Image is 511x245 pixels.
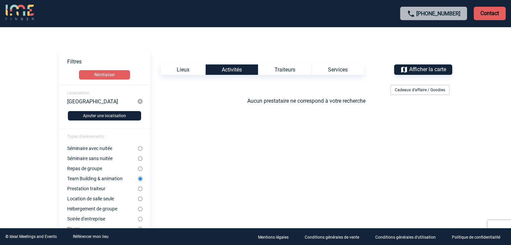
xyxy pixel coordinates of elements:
[409,66,446,72] span: Afficher la carte
[79,70,130,80] button: Réinitialiser
[5,234,57,239] div: © Ideal Meetings and Events
[67,58,150,65] p: Filtres
[253,234,299,240] a: Mentions légales
[375,235,436,240] p: Conditions générales d'utilisation
[67,226,138,232] label: Divers
[67,91,89,95] span: Localisation
[67,196,138,201] label: Location de salle seule
[452,235,500,240] p: Politique de confidentialité
[67,98,137,104] div: [GEOGRAPHIC_DATA]
[311,64,364,75] div: Services
[299,234,370,240] a: Conditions générales de vente
[474,7,506,20] p: Contact
[67,156,138,161] label: Séminaire sans nuitée
[388,85,452,95] div: Filtrer sur Cadeaux d'affaire / Goodies
[67,146,138,151] label: Séminaire avec nuitée
[137,98,143,104] img: cancel-24-px-g.png
[67,134,106,139] span: Types d'évènements :
[67,216,138,222] label: Soirée d'entreprise
[67,186,138,191] label: Prestation traiteur
[305,235,359,240] p: Conditions générales de vente
[67,166,138,171] label: Repas de groupe
[258,235,289,240] p: Mentions légales
[68,111,141,120] button: Ajouter une localisation
[390,85,450,95] div: Cadeaux d'affaire / Goodies
[67,176,138,181] label: Team Building & animation
[206,64,258,75] div: Activités
[370,234,446,240] a: Conditions générales d'utilisation
[258,64,311,75] div: Traiteurs
[160,64,206,75] div: Lieux
[446,234,511,240] a: Politique de confidentialité
[73,234,109,239] a: Référencer mon lieu
[407,10,415,18] img: call-24-px.png
[161,98,452,104] p: Aucun prestataire ne correspond à votre recherche
[59,70,150,80] a: Réinitialiser
[416,10,460,17] a: [PHONE_NUMBER]
[67,206,138,211] label: Hébergement de groupe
